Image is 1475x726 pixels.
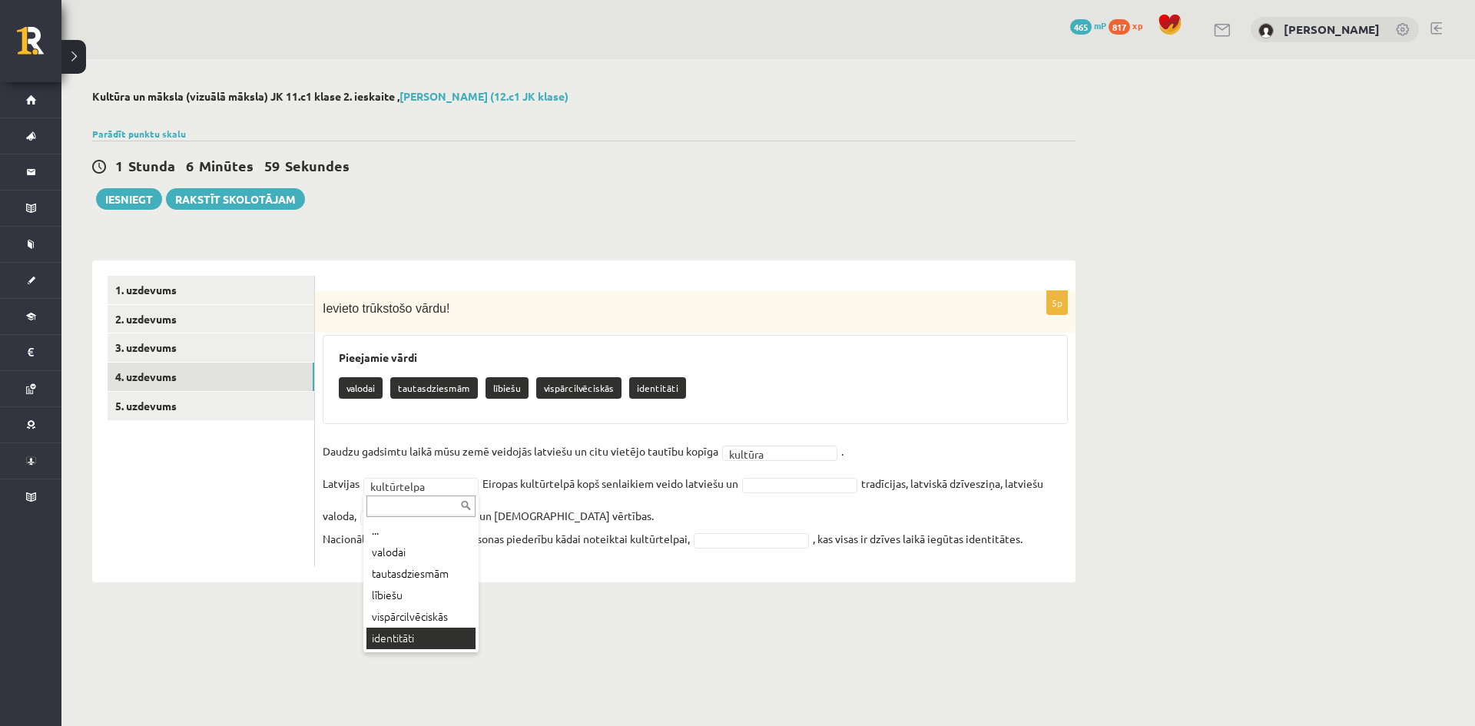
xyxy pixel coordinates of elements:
div: lībiešu [366,585,476,606]
div: ... [366,520,476,542]
div: identitāti [366,628,476,649]
div: valodai [366,542,476,563]
div: vispārcilvēciskās [366,606,476,628]
div: tautasdziesmām [366,563,476,585]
